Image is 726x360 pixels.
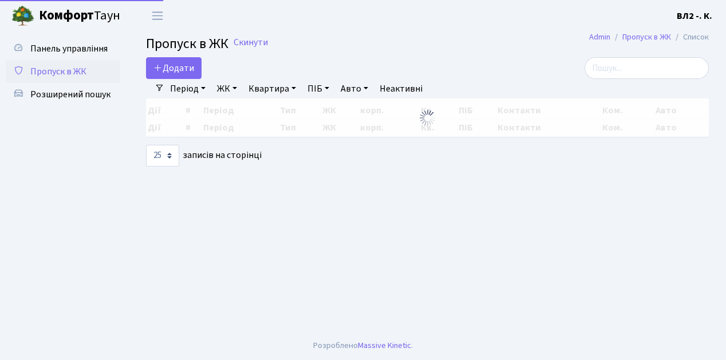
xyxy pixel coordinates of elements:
[39,6,94,25] b: Комфорт
[234,37,268,48] a: Скинути
[244,79,301,98] a: Квартира
[6,83,120,106] a: Розширений пошук
[146,34,228,54] span: Пропуск в ЖК
[146,145,262,167] label: записів на сторінці
[375,79,427,98] a: Неактивні
[358,339,411,351] a: Massive Kinetic
[146,57,202,79] a: Додати
[313,339,413,352] div: Розроблено .
[212,79,242,98] a: ЖК
[146,145,179,167] select: записів на сторінці
[6,60,120,83] a: Пропуск в ЖК
[303,79,334,98] a: ПІБ
[589,31,610,43] a: Admin
[11,5,34,27] img: logo.png
[143,6,172,25] button: Переключити навігацію
[622,31,671,43] a: Пропуск в ЖК
[30,42,108,55] span: Панель управління
[671,31,709,43] li: Список
[677,9,712,23] a: ВЛ2 -. К.
[165,79,210,98] a: Період
[585,57,709,79] input: Пошук...
[419,109,437,127] img: Обробка...
[39,6,120,26] span: Таун
[30,88,111,101] span: Розширений пошук
[30,65,86,78] span: Пропуск в ЖК
[677,10,712,22] b: ВЛ2 -. К.
[6,37,120,60] a: Панель управління
[153,62,194,74] span: Додати
[572,25,726,49] nav: breadcrumb
[336,79,373,98] a: Авто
